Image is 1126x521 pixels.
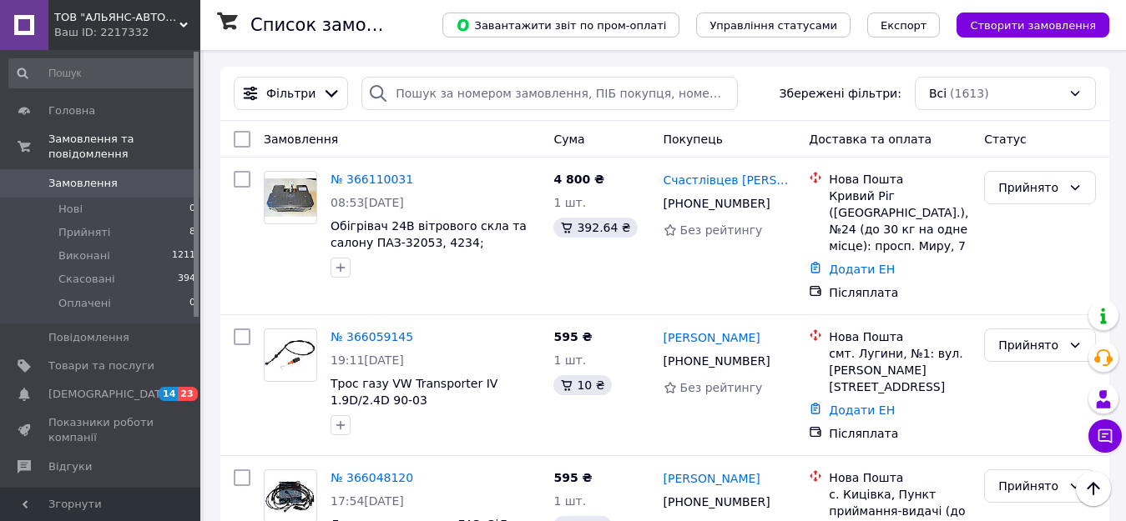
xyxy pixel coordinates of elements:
span: Виконані [58,248,110,263]
span: Замовлення та повідомлення [48,132,200,162]
a: № 366110031 [331,173,413,186]
span: Експорт [881,19,927,32]
span: 0 [189,202,195,217]
span: 394 [178,272,195,287]
span: 4 800 ₴ [553,173,604,186]
a: Додати ЕН [829,263,895,276]
span: 1211 [172,248,195,263]
button: Чат з покупцем [1088,419,1122,453]
span: Всі [929,85,947,102]
div: Прийнято [998,336,1062,354]
span: 1 шт. [553,353,586,367]
span: Завантажити звіт по пром-оплаті [456,18,666,33]
a: Трос газу VW Transporter IV 1.9D/2.4D 90-03 [331,377,497,407]
a: [PERSON_NAME] [664,329,760,346]
input: Пошук за номером замовлення, ПІБ покупця, номером телефону, Email, номером накладної [361,77,737,110]
div: Прийнято [998,178,1062,197]
span: Статус [984,133,1027,146]
span: 0 [189,296,195,311]
img: Фото товару [265,339,316,371]
span: Показники роботи компанії [48,415,154,445]
button: Управління статусами [696,13,851,38]
div: Нова Пошта [829,328,971,345]
span: 19:11[DATE] [331,353,404,367]
span: Головна [48,103,95,118]
span: [PHONE_NUMBER] [664,495,770,508]
div: Післяплата [829,284,971,301]
span: [PHONE_NUMBER] [664,354,770,368]
span: ТОВ "АЛЬЯНС-АВТОСНАБ" [54,10,179,25]
h1: Список замовлень [250,15,420,35]
a: Обігрівач 24В вітрового скла та салону ПАЗ-32053, 4234; [PERSON_NAME], ЛАЗ, ЕТАЛОН, ГАЗ ([PERSON_... [331,219,527,283]
span: [PHONE_NUMBER] [664,197,770,210]
span: Товари та послуги [48,358,154,373]
span: Фільтри [266,85,316,102]
span: Відгуки [48,459,92,474]
div: Післяплата [829,425,971,442]
span: Оплачені [58,296,111,311]
a: Фото товару [264,171,317,224]
span: 1 шт. [553,196,586,209]
div: 392.64 ₴ [553,218,637,238]
a: Фото товару [264,328,317,382]
span: 595 ₴ [553,471,592,484]
span: Прийняті [58,225,110,240]
div: Ваш ID: 2217332 [54,25,200,40]
span: Нові [58,202,83,217]
span: Без рейтингу [680,381,763,394]
button: Наверх [1076,471,1111,506]
a: № 366048120 [331,471,413,484]
a: [PERSON_NAME] [664,470,760,487]
span: 08:53[DATE] [331,196,404,209]
span: Покупець [664,133,723,146]
button: Завантажити звіт по пром-оплаті [442,13,679,38]
span: Повідомлення [48,330,129,345]
span: Збережені фільтри: [780,85,901,102]
div: Нова Пошта [829,171,971,188]
div: Кривий Ріг ([GEOGRAPHIC_DATA].), №24 (до 30 кг на одне місце): просп. Миру, 7 [829,188,971,254]
a: Счастлівцев [PERSON_NAME] [664,172,796,188]
div: 10 ₴ [553,375,611,395]
span: Замовлення [264,133,338,146]
span: 1 шт. [553,494,586,508]
button: Створити замовлення [957,13,1109,38]
span: 23 [178,387,197,401]
a: Додати ЕН [829,403,895,417]
div: Нова Пошта [829,469,971,486]
span: 595 ₴ [553,330,592,343]
button: Експорт [867,13,941,38]
span: Замовлення [48,176,118,191]
a: № 366059145 [331,330,413,343]
span: [DEMOGRAPHIC_DATA] [48,387,172,402]
div: смт. Лугини, №1: вул. [PERSON_NAME][STREET_ADDRESS] [829,345,971,395]
span: Cума [553,133,584,146]
span: 17:54[DATE] [331,494,404,508]
span: Скасовані [58,272,115,287]
img: Фото товару [265,479,316,513]
a: Створити замовлення [940,18,1109,31]
img: Фото товару [265,178,316,217]
span: Доставка та оплата [809,133,932,146]
span: Створити замовлення [970,19,1096,32]
span: 8 [189,225,195,240]
span: 14 [159,387,178,401]
div: Прийнято [998,477,1062,495]
span: Без рейтингу [680,223,763,237]
input: Пошук [8,58,197,88]
span: Управління статусами [709,19,837,32]
span: (1613) [950,87,989,100]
